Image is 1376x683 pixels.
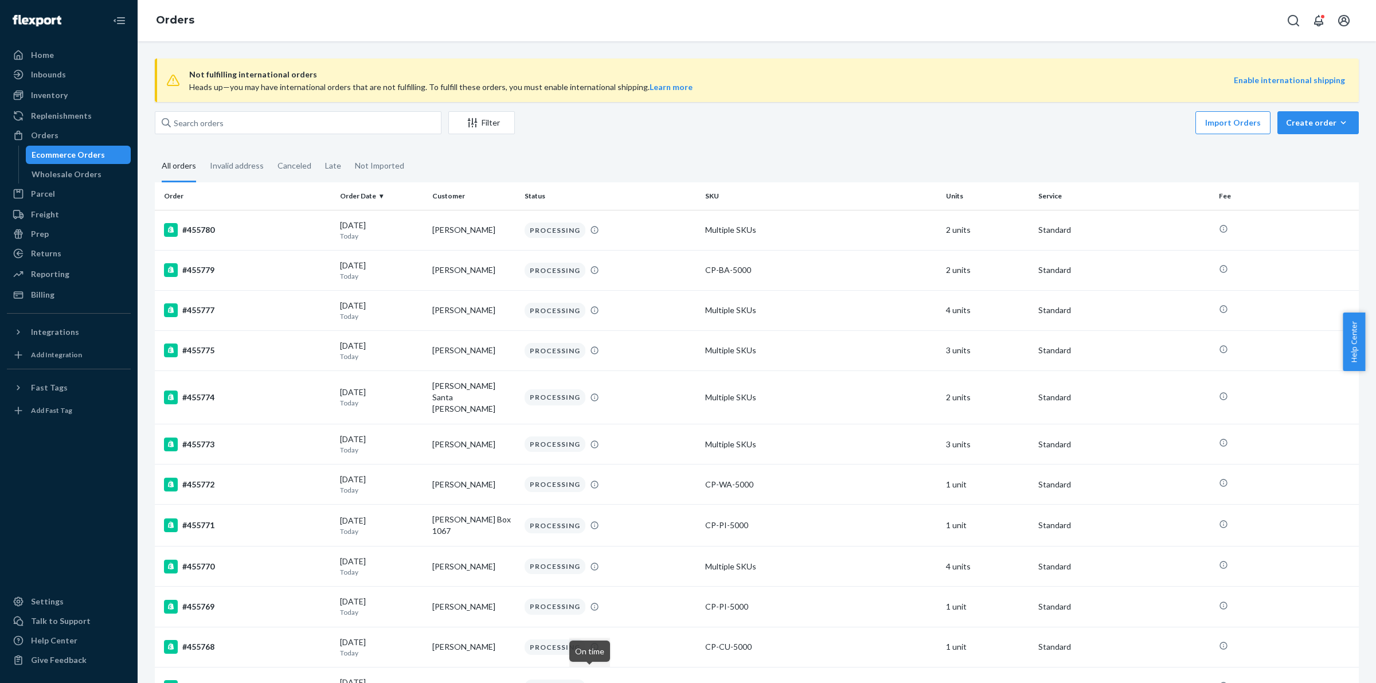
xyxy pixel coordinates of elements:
[941,465,1034,505] td: 1 unit
[1277,111,1359,134] button: Create order
[108,9,131,32] button: Close Navigation
[355,151,404,181] div: Not Imported
[1038,345,1210,356] p: Standard
[32,169,101,180] div: Wholesale Orders
[164,223,331,237] div: #455780
[448,111,515,134] button: Filter
[7,286,131,304] a: Billing
[701,290,941,330] td: Multiple SKUs
[1286,117,1350,128] div: Create order
[277,151,311,181] div: Canceled
[340,398,423,408] p: Today
[1214,182,1359,210] th: Fee
[525,559,585,574] div: PROCESSING
[1038,305,1210,316] p: Standard
[340,300,423,321] div: [DATE]
[701,182,941,210] th: SKU
[428,627,520,667] td: [PERSON_NAME]
[941,290,1034,330] td: 4 units
[7,86,131,104] a: Inventory
[428,371,520,424] td: [PERSON_NAME] Santa [PERSON_NAME]
[7,265,131,283] a: Reporting
[164,560,331,573] div: #455770
[325,151,341,181] div: Late
[335,182,428,210] th: Order Date
[31,188,55,200] div: Parcel
[1038,264,1210,276] p: Standard
[449,117,514,128] div: Filter
[941,330,1034,370] td: 3 units
[705,479,937,490] div: CP-WA-5000
[340,648,423,658] p: Today
[1038,561,1210,572] p: Standard
[31,228,49,240] div: Prep
[525,639,585,655] div: PROCESSING
[1343,313,1365,371] span: Help Center
[525,263,585,278] div: PROCESSING
[705,601,937,612] div: CP-PI-5000
[7,244,131,263] a: Returns
[525,343,585,358] div: PROCESSING
[525,389,585,405] div: PROCESSING
[941,587,1034,627] td: 1 unit
[340,526,423,536] p: Today
[31,596,64,607] div: Settings
[210,151,264,181] div: Invalid address
[340,434,423,455] div: [DATE]
[164,518,331,532] div: #455771
[1038,520,1210,531] p: Standard
[164,438,331,451] div: #455773
[164,263,331,277] div: #455779
[1195,111,1271,134] button: Import Orders
[941,250,1034,290] td: 2 units
[340,311,423,321] p: Today
[7,205,131,224] a: Freight
[31,248,61,259] div: Returns
[340,352,423,361] p: Today
[428,210,520,250] td: [PERSON_NAME]
[7,612,131,630] a: Talk to Support
[7,46,131,64] a: Home
[340,637,423,658] div: [DATE]
[525,436,585,452] div: PROCESSING
[941,424,1034,465] td: 3 units
[428,250,520,290] td: [PERSON_NAME]
[701,210,941,250] td: Multiple SKUs
[428,330,520,370] td: [PERSON_NAME]
[7,651,131,669] button: Give Feedback
[7,378,131,397] button: Fast Tags
[1038,479,1210,490] p: Standard
[525,223,585,238] div: PROCESSING
[340,387,423,408] div: [DATE]
[340,445,423,455] p: Today
[701,547,941,587] td: Multiple SKUs
[1038,392,1210,403] p: Standard
[31,326,79,338] div: Integrations
[340,596,423,617] div: [DATE]
[705,641,937,653] div: CP-CU-5000
[1038,224,1210,236] p: Standard
[941,371,1034,424] td: 2 units
[164,478,331,491] div: #455772
[189,82,693,92] span: Heads up—you may have international orders that are not fulfilling. To fulfill these orders, you ...
[705,264,937,276] div: CP-BA-5000
[432,191,515,201] div: Customer
[31,635,77,646] div: Help Center
[428,424,520,465] td: [PERSON_NAME]
[525,303,585,318] div: PROCESSING
[340,567,423,577] p: Today
[705,520,937,531] div: CP-PI-5000
[31,405,72,415] div: Add Fast Tag
[340,271,423,281] p: Today
[147,4,204,37] ol: breadcrumbs
[31,268,69,280] div: Reporting
[164,391,331,404] div: #455774
[7,592,131,611] a: Settings
[1307,9,1330,32] button: Open notifications
[155,182,335,210] th: Order
[941,210,1034,250] td: 2 units
[340,474,423,495] div: [DATE]
[7,323,131,341] button: Integrations
[31,615,91,627] div: Talk to Support
[941,547,1034,587] td: 4 units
